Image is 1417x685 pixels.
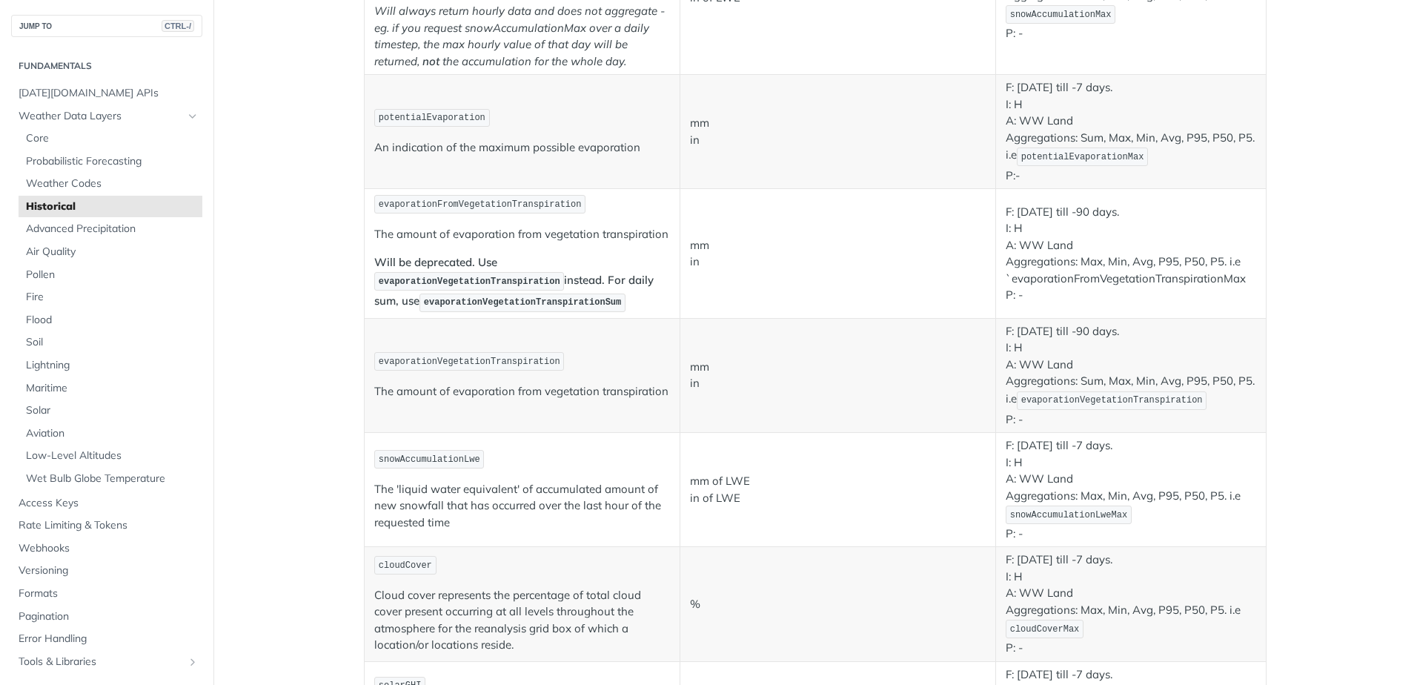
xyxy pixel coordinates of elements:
a: Probabilistic Forecasting [19,150,202,173]
a: Access Keys [11,492,202,514]
span: Fire [26,290,199,305]
p: Cloud cover represents the percentage of total cloud cover present occurring at all levels throug... [374,587,670,654]
span: Webhooks [19,541,199,556]
p: F: [DATE] till -90 days. I: H A: WW Land Aggregations: Sum, Max, Min, Avg, P95, P50, P5. i.e P: - [1006,323,1256,428]
a: Versioning [11,560,202,582]
span: evaporationVegetationTranspiration [1021,395,1203,406]
span: Solar [26,403,199,418]
span: Historical [26,199,199,214]
h2: Fundamentals [11,59,202,73]
a: Wet Bulb Globe Temperature [19,468,202,490]
p: The amount of evaporation from vegetation transpiration [374,226,670,243]
p: mm in [690,359,986,392]
a: Core [19,128,202,150]
p: mm in [690,115,986,148]
span: snowAccumulationLweMax [1010,510,1127,520]
p: F: [DATE] till -7 days. I: H A: WW Land Aggregations: Max, Min, Avg, P95, P50, P5. i.e P: - [1006,552,1256,656]
a: Pollen [19,264,202,286]
span: Soil [26,335,199,350]
span: snowAccumulationMax [1010,10,1112,20]
span: Weather Data Layers [19,109,183,124]
span: evaporationVegetationTranspirationSum [424,297,621,308]
span: Pollen [26,268,199,282]
span: Access Keys [19,496,199,511]
span: snowAccumulationLwe [379,454,480,465]
span: Rate Limiting & Tokens [19,518,199,533]
a: Formats [11,583,202,605]
a: Aviation [19,423,202,445]
strong: Will be deprecated. Use instead. For daily sum, use [374,255,654,308]
p: F: [DATE] till -90 days. I: H A: WW Land Aggregations: Max, Min, Avg, P95, P50, P5. i.e `evaporat... [1006,204,1256,304]
a: [DATE][DOMAIN_NAME] APIs [11,82,202,105]
a: Maritime [19,377,202,400]
p: F: [DATE] till -7 days. I: H A: WW Land Aggregations: Max, Min, Avg, P95, P50, P5. i.e P: - [1006,437,1256,542]
a: Flood [19,309,202,331]
span: Versioning [19,563,199,578]
p: The amount of evaporation from vegetation transpiration [374,383,670,400]
span: CTRL-/ [162,20,194,32]
p: The 'liquid water equivalent' of accumulated amount of new snowfall that has occurred over the la... [374,481,670,532]
em: the accumulation for the whole day. [442,54,626,68]
p: % [690,596,986,613]
p: An indication of the maximum possible evaporation [374,139,670,156]
a: Historical [19,196,202,218]
a: Weather Data LayersHide subpages for Weather Data Layers [11,105,202,128]
span: [DATE][DOMAIN_NAME] APIs [19,86,199,101]
span: Tools & Libraries [19,655,183,669]
span: potentialEvaporationMax [1021,152,1144,162]
span: Wet Bulb Globe Temperature [26,471,199,486]
a: Error Handling [11,628,202,650]
a: Soil [19,331,202,354]
a: Rate Limiting & Tokens [11,514,202,537]
span: evaporationFromVegetationTranspiration [379,199,582,210]
p: mm in [690,237,986,271]
span: Core [26,131,199,146]
span: Lightning [26,358,199,373]
strong: not [422,54,439,68]
a: Low-Level Altitudes [19,445,202,467]
button: Hide subpages for Weather Data Layers [187,110,199,122]
span: Weather Codes [26,176,199,191]
a: Tools & LibrariesShow subpages for Tools & Libraries [11,651,202,673]
button: Show subpages for Tools & Libraries [187,656,199,668]
a: Fire [19,286,202,308]
a: Lightning [19,354,202,377]
span: evaporationVegetationTranspiration [379,357,560,367]
span: potentialEvaporation [379,113,485,123]
span: Pagination [19,609,199,624]
span: Flood [26,313,199,328]
span: Probabilistic Forecasting [26,154,199,169]
span: Maritime [26,381,199,396]
a: Solar [19,400,202,422]
p: F: [DATE] till -7 days. I: H A: WW Land Aggregations: Sum, Max, Min, Avg, P95, P50, P5. i.e P:- [1006,79,1256,184]
span: Low-Level Altitudes [26,449,199,463]
span: Formats [19,586,199,601]
button: JUMP TOCTRL-/ [11,15,202,37]
span: Advanced Precipitation [26,222,199,236]
span: cloudCover [379,560,432,571]
a: Weather Codes [19,173,202,195]
span: cloudCoverMax [1010,624,1080,635]
span: evaporationVegetationTranspiration [379,277,560,287]
em: Will always return hourly data and does not aggregate - eg. if you request snowAccumulationMax ov... [374,4,665,68]
a: Air Quality [19,241,202,263]
a: Advanced Precipitation [19,218,202,240]
p: mm of LWE in of LWE [690,473,986,506]
span: Error Handling [19,632,199,646]
a: Webhooks [11,537,202,560]
a: Pagination [11,606,202,628]
span: Aviation [26,426,199,441]
span: Air Quality [26,245,199,259]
